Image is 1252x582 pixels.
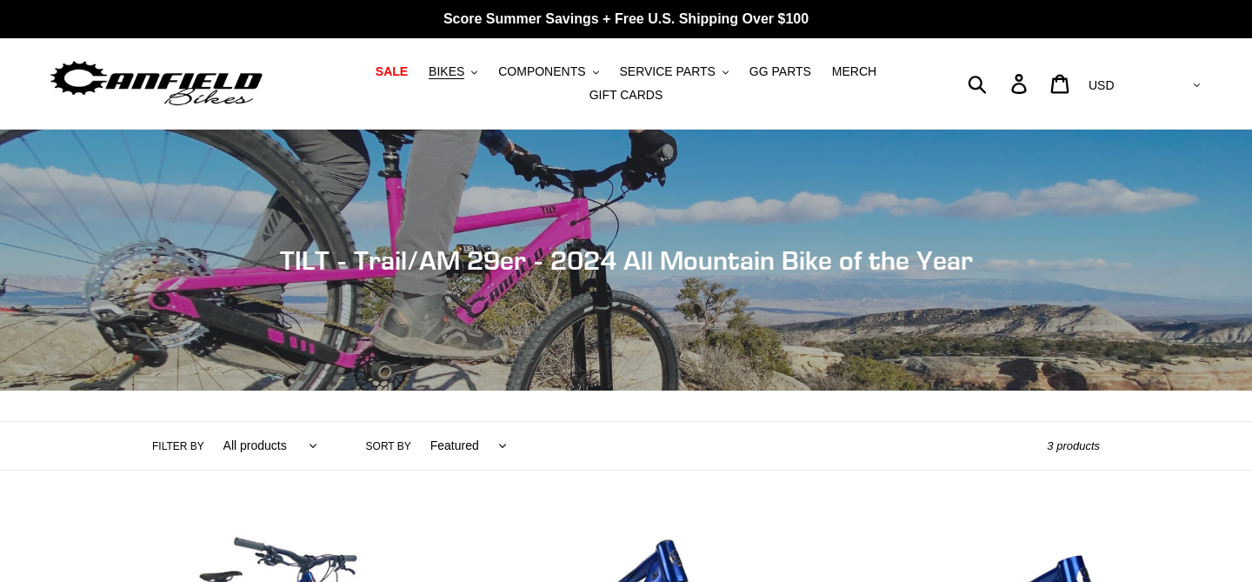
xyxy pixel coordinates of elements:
span: TILT - Trail/AM 29er - 2024 All Mountain Bike of the Year [280,244,973,276]
button: SERVICE PARTS [610,60,736,84]
span: COMPONENTS [498,64,585,79]
a: SALE [367,60,416,84]
button: BIKES [420,60,486,84]
label: Sort by [366,438,411,454]
a: GIFT CARDS [581,84,672,107]
input: Search [977,64,1022,103]
span: 3 products [1047,439,1100,452]
button: COMPONENTS [489,60,607,84]
label: Filter by [152,438,204,454]
span: GG PARTS [749,64,811,79]
span: SALE [376,64,408,79]
span: MERCH [832,64,876,79]
a: GG PARTS [741,60,820,84]
span: SERVICE PARTS [619,64,715,79]
span: BIKES [429,64,464,79]
span: GIFT CARDS [589,88,663,103]
a: MERCH [823,60,885,84]
img: Canfield Bikes [48,57,265,111]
